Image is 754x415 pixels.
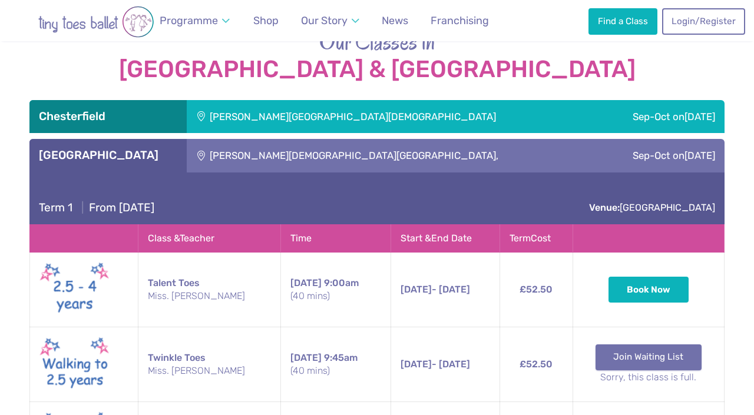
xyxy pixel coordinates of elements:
[431,14,489,26] span: Franchising
[39,260,110,320] img: Talent toes New (May 2025)
[296,8,365,34] a: Our Story
[138,253,281,327] td: Talent Toes
[154,8,236,34] a: Programme
[39,148,177,162] h3: [GEOGRAPHIC_DATA]
[376,8,414,34] a: News
[290,352,322,363] span: [DATE]
[290,290,381,303] small: (40 mins)
[280,327,391,402] td: 9:45am
[425,8,494,34] a: Franchising
[401,284,432,295] span: [DATE]
[662,8,745,34] a: Login/Register
[253,14,279,26] span: Shop
[401,284,470,295] span: - [DATE]
[684,150,715,161] span: [DATE]
[75,201,89,214] span: |
[148,364,271,377] small: Miss. [PERSON_NAME]
[596,344,702,370] a: Join Waiting List
[280,253,391,327] td: 9:00am
[148,290,271,303] small: Miss. [PERSON_NAME]
[500,327,573,402] td: £52.50
[14,6,178,38] img: tiny toes ballet
[595,100,725,133] div: Sep-Oct on
[319,26,435,57] span: Our Classes in
[589,202,620,213] strong: Venue:
[138,327,281,402] td: Twinkle Toes
[39,201,154,215] h4: From [DATE]
[290,364,381,377] small: (40 mins)
[187,100,595,133] div: [PERSON_NAME][GEOGRAPHIC_DATA][DEMOGRAPHIC_DATA]
[301,14,348,26] span: Our Story
[500,224,573,252] th: Term Cost
[583,371,715,384] small: Sorry, this class is full.
[280,224,391,252] th: Time
[138,224,281,252] th: Class & Teacher
[391,224,500,252] th: Start & End Date
[187,139,596,172] div: [PERSON_NAME][DEMOGRAPHIC_DATA][GEOGRAPHIC_DATA],
[39,201,72,214] span: Term 1
[39,334,110,394] img: Walking to Twinkle New (May 2025)
[684,111,715,122] span: [DATE]
[500,253,573,327] td: £52.50
[588,8,657,34] a: Find a Class
[401,358,470,370] span: - [DATE]
[401,358,432,370] span: [DATE]
[39,109,177,124] h3: Chesterfield
[248,8,284,34] a: Shop
[290,277,322,288] span: [DATE]
[382,14,408,26] span: News
[29,57,725,82] strong: [GEOGRAPHIC_DATA] & [GEOGRAPHIC_DATA]
[596,139,725,172] div: Sep-Oct on
[589,202,715,213] a: Venue:[GEOGRAPHIC_DATA]
[609,277,689,303] button: Book Now
[160,14,218,26] span: Programme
